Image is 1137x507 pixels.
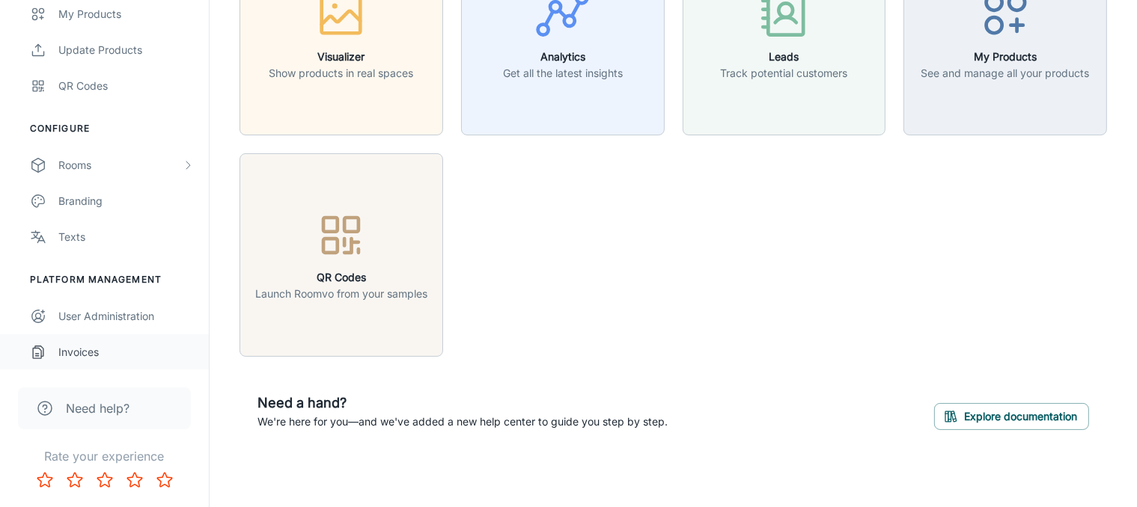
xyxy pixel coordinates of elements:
[503,49,623,65] h6: Analytics
[720,49,847,65] h6: Leads
[257,414,668,430] p: We're here for you—and we've added a new help center to guide you step by step.
[58,157,182,173] div: Rooms
[934,408,1089,423] a: Explore documentation
[58,78,194,94] div: QR Codes
[240,153,443,357] button: QR CodesLaunch Roomvo from your samples
[90,465,120,495] button: Rate 3 star
[503,65,623,82] p: Get all the latest insights
[60,465,90,495] button: Rate 2 star
[240,246,443,261] a: QR CodesLaunch Roomvo from your samples
[58,229,194,245] div: Texts
[66,399,129,417] span: Need help?
[255,286,427,302] p: Launch Roomvo from your samples
[255,269,427,286] h6: QR Codes
[683,25,886,40] a: LeadsTrack potential customers
[150,465,180,495] button: Rate 5 star
[120,465,150,495] button: Rate 4 star
[921,49,1090,65] h6: My Products
[934,403,1089,430] button: Explore documentation
[269,65,413,82] p: Show products in real spaces
[12,447,197,465] p: Rate your experience
[921,65,1090,82] p: See and manage all your products
[903,25,1107,40] a: My ProductsSee and manage all your products
[58,193,194,209] div: Branding
[257,393,668,414] h6: Need a hand?
[58,308,194,325] div: User Administration
[30,465,60,495] button: Rate 1 star
[58,6,194,22] div: My Products
[461,25,665,40] a: AnalyticsGet all the latest insights
[58,344,194,360] div: Invoices
[269,49,413,65] h6: Visualizer
[58,42,194,58] div: Update Products
[720,65,847,82] p: Track potential customers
